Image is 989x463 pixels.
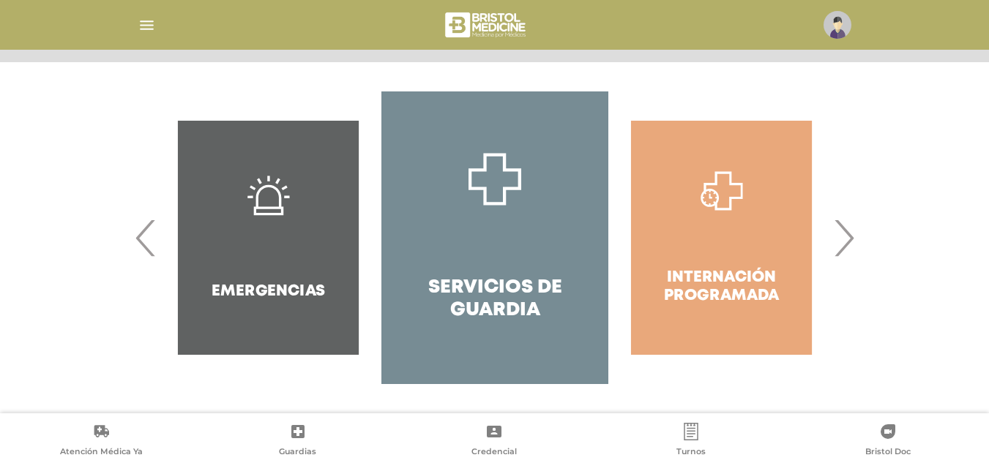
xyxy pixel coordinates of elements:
a: Atención Médica Ya [3,423,200,460]
span: Atención Médica Ya [60,446,143,459]
a: Servicios de Guardia [381,91,608,384]
a: Bristol Doc [789,423,986,460]
a: Credencial [396,423,593,460]
img: bristol-medicine-blanco.png [443,7,530,42]
img: Cober_menu-lines-white.svg [138,16,156,34]
span: Credencial [471,446,517,459]
span: Guardias [279,446,316,459]
span: Bristol Doc [865,446,911,459]
a: Turnos [593,423,790,460]
span: Turnos [676,446,706,459]
img: profile-placeholder.svg [824,11,851,39]
span: Next [829,198,858,277]
span: Previous [132,198,160,277]
a: Guardias [200,423,397,460]
h4: Servicios de Guardia [408,276,581,322]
